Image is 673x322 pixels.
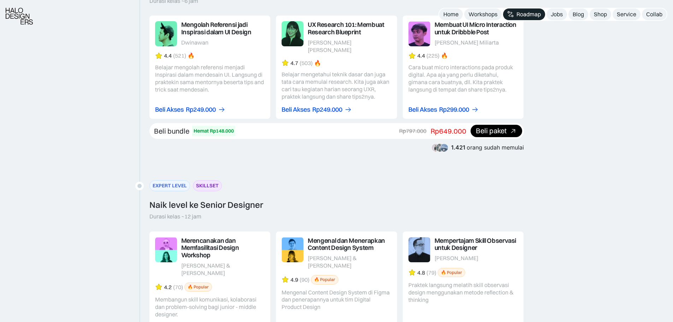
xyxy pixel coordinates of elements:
[613,8,640,20] a: Service
[149,123,524,139] a: Beli bundleHemat Rp148.000Rp797.000Rp649.000Beli paket
[282,106,352,113] a: Beli AksesRp249.000
[503,8,545,20] a: Roadmap
[149,213,201,220] div: Durasi kelas ~12 jam
[149,200,263,210] div: Naik level ke Senior Designer
[451,144,524,151] div: orang sudah memulai
[468,11,497,18] div: Workshops
[399,127,426,135] div: Rp797.000
[516,11,541,18] div: Roadmap
[594,11,607,18] div: Shop
[573,11,584,18] div: Blog
[408,106,437,113] div: Beli Akses
[312,106,342,113] div: Rp249.000
[551,11,563,18] div: Jobs
[443,11,459,18] div: Home
[590,8,611,20] a: Shop
[547,8,567,20] a: Jobs
[155,106,225,113] a: Beli AksesRp249.000
[154,127,189,136] div: Beli bundle
[186,106,216,113] div: Rp249.000
[642,8,667,20] a: Collab
[646,11,662,18] div: Collab
[439,106,469,113] div: Rp299.000
[155,106,184,113] div: Beli Akses
[408,106,479,113] a: Beli AksesRp299.000
[196,182,219,189] div: SKILLSET
[451,144,465,151] span: 1.421
[476,127,507,135] div: Beli paket
[431,127,466,136] div: Rp649.000
[282,106,310,113] div: Beli Akses
[464,8,502,20] a: Workshops
[617,11,636,18] div: Service
[194,127,234,135] div: Hemat Rp148.000
[153,182,187,189] div: EXPERT LEVEL
[568,8,588,20] a: Blog
[439,8,463,20] a: Home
